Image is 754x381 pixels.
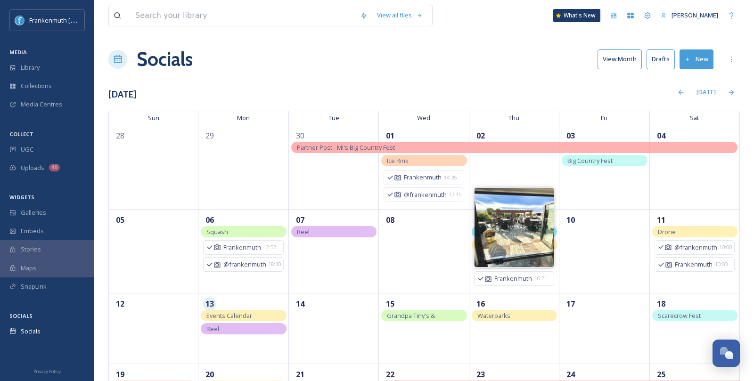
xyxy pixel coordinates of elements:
[384,297,397,310] span: 15
[21,63,40,72] span: Library
[223,243,261,252] span: Frankenmuth
[387,156,409,165] span: Ice Rink
[475,188,554,267] img: IMG_4888.jpg
[114,368,127,381] span: 19
[294,213,307,227] span: 07
[203,213,216,227] span: 06
[564,368,577,381] span: 24
[474,213,487,227] span: 09
[203,368,216,381] span: 20
[656,6,723,24] a: [PERSON_NAME]
[21,264,36,273] span: Maps
[223,260,266,269] span: @frankenmuth
[647,49,675,69] button: Drafts
[289,111,379,125] span: Tue
[206,311,252,320] span: Events Calendar
[384,213,397,227] span: 08
[675,260,713,269] span: Frankenmuth
[384,368,397,381] span: 22
[384,129,397,142] span: 01
[372,6,427,24] a: View all files
[379,111,469,125] span: Wed
[203,297,216,310] span: 13
[658,227,676,236] span: Drone
[15,16,25,25] img: Social%20Media%20PFP%202025.jpg
[268,260,281,268] span: 18:30
[719,243,732,251] span: 10:00
[564,297,577,310] span: 17
[655,129,668,142] span: 04
[494,274,532,283] span: Frankenmuth
[474,297,487,310] span: 16
[715,260,728,268] span: 10:00
[263,243,276,251] span: 12:52
[294,368,307,381] span: 21
[114,213,127,227] span: 05
[21,245,41,254] span: Stories
[9,194,34,201] span: WIDGETS
[559,111,649,125] span: Fri
[564,129,577,142] span: 03
[21,100,62,109] span: Media Centres
[534,275,547,283] span: 16:21
[21,227,44,235] span: Embeds
[477,311,510,320] span: Waterparks
[294,297,307,310] span: 14
[137,45,193,73] a: Socials
[404,173,442,182] span: Frankenmuth
[21,327,41,336] span: Socials
[206,227,228,236] span: Squash
[658,311,701,320] span: Scarecrow Fest
[655,297,668,310] span: 18
[553,9,600,22] a: What's New
[297,143,395,152] span: Partner Post - MI's Big Country Fest
[444,174,457,182] span: 14:35
[713,340,740,367] button: Open Chat
[567,156,613,165] span: Big Country Fest
[672,11,718,19] span: [PERSON_NAME]
[33,365,61,376] a: Privacy Policy
[474,368,487,381] span: 23
[449,191,461,199] span: 17:15
[114,129,127,142] span: 28
[9,49,27,56] span: MEDIA
[9,130,33,138] span: COLLECT
[598,49,642,69] button: View:Month
[474,129,487,142] span: 02
[108,88,137,101] h3: [DATE]
[198,111,288,125] span: Mon
[655,368,668,381] span: 25
[114,297,127,310] span: 12
[655,213,668,227] span: 11
[21,282,47,291] span: SnapLink
[49,164,60,171] div: 40
[294,129,307,142] span: 30
[387,311,435,342] span: Grandpa Tiny's & [PERSON_NAME] Centennial Farm
[21,208,46,217] span: Galleries
[21,81,52,90] span: Collections
[33,368,61,374] span: Privacy Policy
[297,227,310,236] span: Reel
[21,145,33,154] span: UGC
[692,83,721,101] div: [DATE]
[108,111,198,125] span: Sun
[647,49,680,69] a: Drafts
[131,5,355,26] input: Search your library
[206,324,219,333] span: Reel
[650,111,740,125] span: Sat
[29,16,100,24] span: Frankenmuth [US_STATE]
[404,190,446,199] span: @frankenmuth
[674,243,717,252] span: @frankenmuth
[680,49,713,69] button: New
[564,213,577,227] span: 10
[469,111,559,125] span: Thu
[9,312,33,319] span: SOCIALS
[203,129,216,142] span: 29
[21,163,44,172] span: Uploads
